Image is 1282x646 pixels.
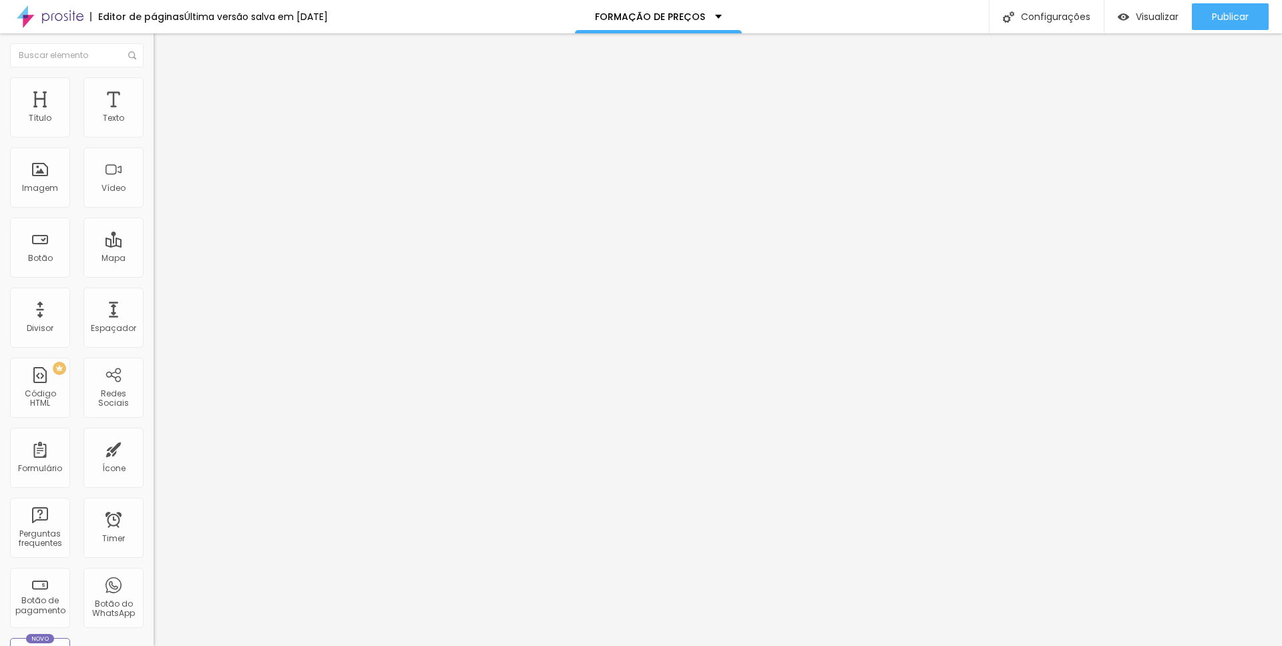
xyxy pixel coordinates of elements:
div: Mapa [101,254,126,263]
div: Imagem [22,184,58,193]
iframe: Editor [154,33,1282,646]
div: Botão [28,254,53,263]
div: Botão do WhatsApp [87,599,140,619]
div: Timer [102,534,125,543]
div: Espaçador [91,324,136,333]
div: Editor de páginas [90,12,184,21]
div: Texto [103,113,124,123]
div: Botão de pagamento [13,596,66,615]
div: Vídeo [101,184,126,193]
div: Código HTML [13,389,66,408]
span: Visualizar [1136,11,1179,22]
button: Visualizar [1104,3,1192,30]
button: Publicar [1192,3,1269,30]
div: Última versão salva em [DATE] [184,12,328,21]
div: Perguntas frequentes [13,529,66,549]
img: Icone [128,51,136,59]
div: Divisor [27,324,53,333]
div: Redes Sociais [87,389,140,408]
div: Formulário [18,464,62,473]
div: Título [29,113,51,123]
div: Ícone [102,464,126,473]
span: Publicar [1212,11,1249,22]
input: Buscar elemento [10,43,144,67]
div: Novo [26,634,55,643]
img: Icone [1003,11,1014,23]
img: view-1.svg [1118,11,1129,23]
p: FORMAÇÃO DE PREÇOS [595,12,705,21]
